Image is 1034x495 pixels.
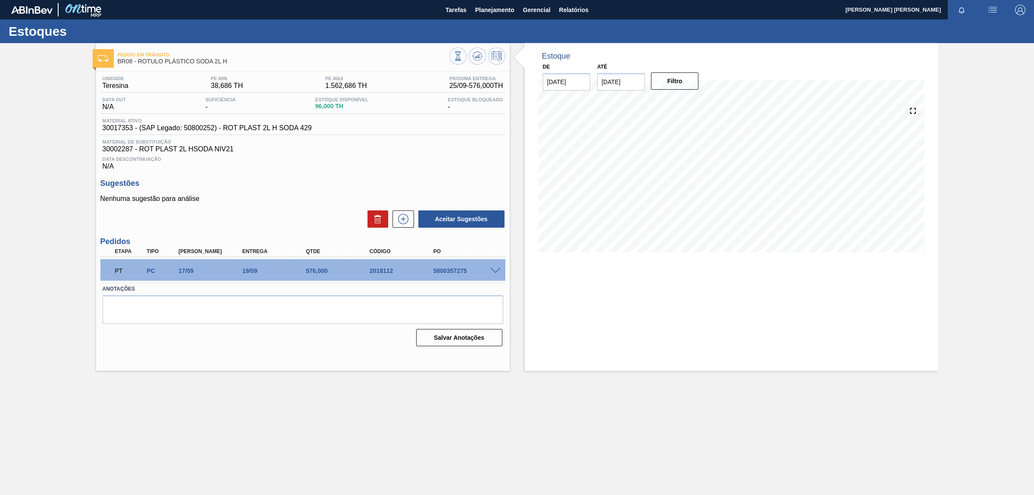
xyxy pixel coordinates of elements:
[103,139,503,144] span: Material de Substituição
[304,248,376,254] div: Qtde
[203,97,238,111] div: -
[523,5,551,15] span: Gerencial
[211,82,243,90] span: 38,686 TH
[543,73,591,91] input: dd/mm/yyyy
[445,97,505,111] div: -
[388,210,414,228] div: Nova sugestão
[368,267,440,274] div: 2018112
[542,52,570,61] div: Estoque
[449,47,467,65] button: Visão Geral dos Estoques
[176,267,249,274] div: 17/09/2025
[304,267,376,274] div: 576,000
[449,76,503,81] span: Próxima Entrega
[176,248,249,254] div: [PERSON_NAME]
[469,47,486,65] button: Atualizar Gráfico
[100,153,505,170] div: N/A
[651,72,699,90] button: Filtro
[368,248,440,254] div: Código
[103,76,128,81] span: Unidade
[9,26,162,36] h1: Estoques
[100,237,505,246] h3: Pedidos
[118,52,449,57] span: Pedido em Trânsito
[211,76,243,81] span: PE MIN
[100,179,505,188] h3: Sugestões
[363,210,388,228] div: Excluir Sugestões
[948,4,975,16] button: Notificações
[113,261,147,280] div: Pedido em Trânsito
[144,248,178,254] div: Tipo
[103,97,126,102] span: Data out
[103,124,312,132] span: 30017353 - (SAP Legado: 50800252) - ROT PLAST 2L H SODA 429
[431,248,504,254] div: PO
[418,210,505,228] button: Aceitar Sugestões
[597,64,607,70] label: Até
[559,5,589,15] span: Relatórios
[115,267,145,274] p: PT
[98,55,109,62] img: Ícone
[118,58,449,65] span: BR08 - RÓTULO PLÁSTICO SODA 2L H
[103,157,503,162] span: Data Descontinuação
[1015,5,1025,15] img: Logout
[206,97,236,102] span: Suficiência
[325,82,367,90] span: 1.562,686 TH
[113,248,147,254] div: Etapa
[488,47,505,65] button: Programar Estoque
[103,82,128,90] span: Teresina
[325,76,367,81] span: PE MAX
[315,103,368,110] span: 96,000 TH
[597,73,645,91] input: dd/mm/yyyy
[103,283,503,295] label: Anotações
[448,97,503,102] span: Estoque Bloqueado
[431,267,504,274] div: 5800357275
[100,195,505,203] p: Nenhuma sugestão para análise
[103,145,503,153] span: 30002287 - ROT PLAST 2L HSODA NIV21
[414,210,505,229] div: Aceitar Sugestões
[240,248,312,254] div: Entrega
[103,118,312,123] span: Material ativo
[11,6,53,14] img: TNhmsLtSVTkK8tSr43FrP2fwEKptu5GPRR3wAAAABJRU5ErkJggg==
[449,82,503,90] span: 25/09 - 576,000 TH
[144,267,178,274] div: Pedido de Compra
[240,267,312,274] div: 19/09/2025
[543,64,550,70] label: De
[475,5,514,15] span: Planejamento
[100,97,128,111] div: N/A
[416,329,502,346] button: Salvar Anotações
[315,97,368,102] span: Estoque Disponível
[445,5,467,15] span: Tarefas
[987,5,998,15] img: userActions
